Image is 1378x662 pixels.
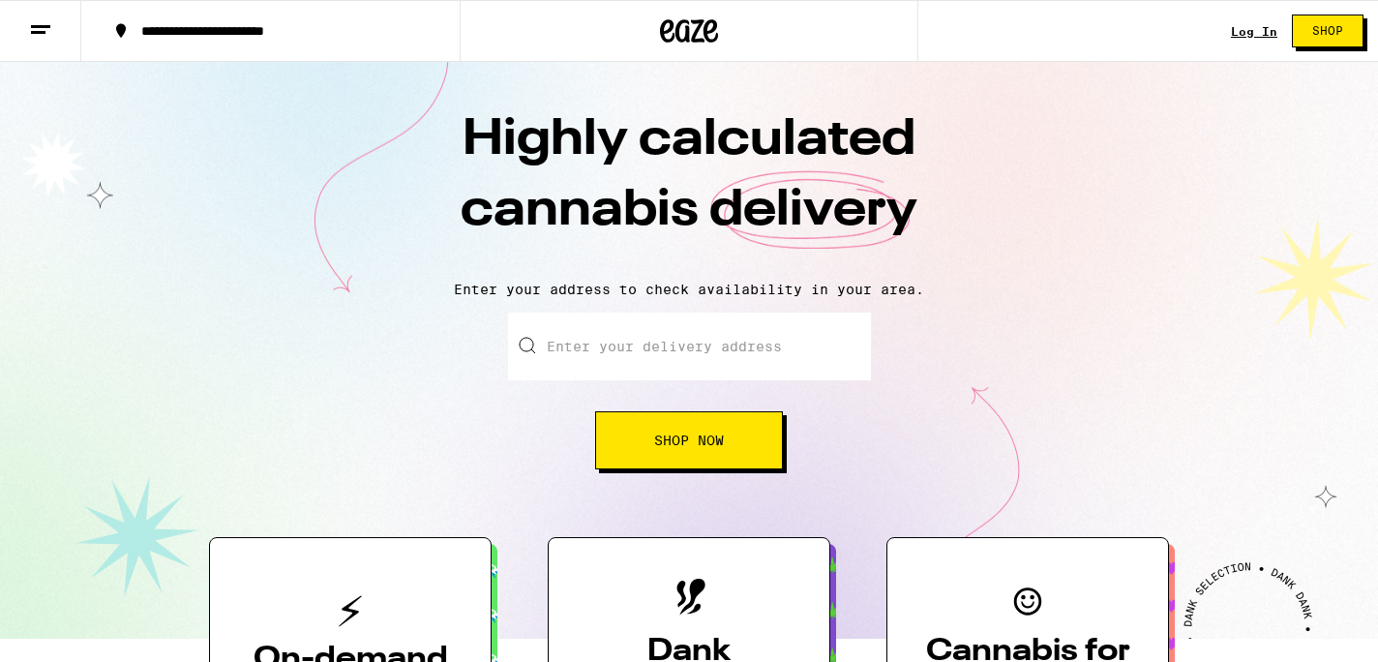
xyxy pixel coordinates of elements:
[19,282,1359,297] p: Enter your address to check availability in your area.
[350,105,1028,266] h1: Highly calculated cannabis delivery
[654,434,724,447] span: Shop Now
[1312,25,1343,37] span: Shop
[1292,15,1363,47] button: Shop
[595,411,783,469] button: Shop Now
[1231,25,1277,38] a: Log In
[1277,15,1378,47] a: Shop
[508,313,871,380] input: Enter your delivery address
